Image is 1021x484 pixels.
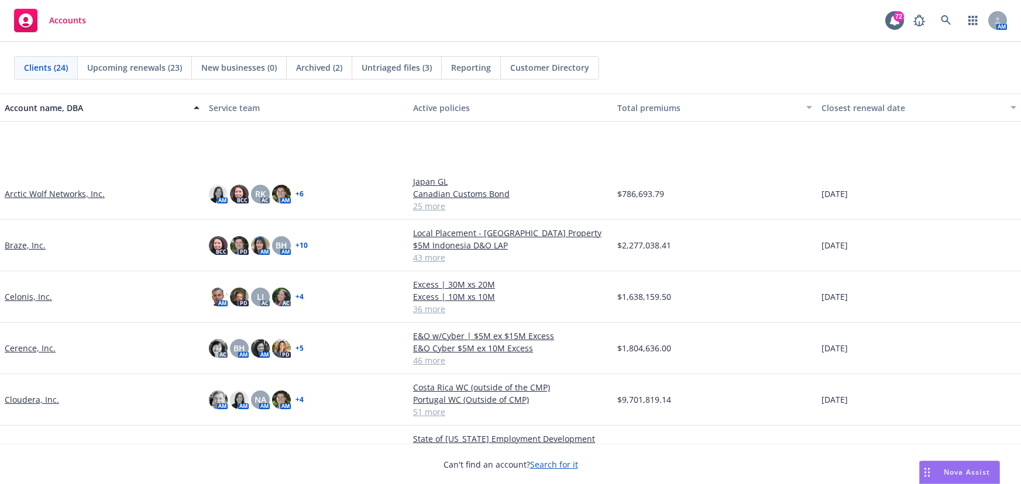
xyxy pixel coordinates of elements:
[821,342,848,354] span: [DATE]
[257,291,264,303] span: LI
[530,459,578,470] a: Search for it
[617,393,671,406] span: $9,701,819.14
[817,94,1021,122] button: Closest renewal date
[209,236,228,255] img: photo
[5,188,105,200] a: Arctic Wolf Networks, Inc.
[5,239,46,251] a: Braze, Inc.
[362,61,432,74] span: Untriaged files (3)
[821,239,848,251] span: [DATE]
[209,390,228,409] img: photo
[5,102,187,114] div: Account name, DBA
[413,291,608,303] a: Excess | 10M xs 10M
[251,339,270,358] img: photo
[272,390,291,409] img: photo
[413,102,608,114] div: Active policies
[510,61,589,74] span: Customer Directory
[617,188,664,200] span: $786,693.79
[821,291,848,303] span: [DATE]
[413,227,608,239] a: Local Placement - [GEOGRAPHIC_DATA] Property
[617,102,799,114] div: Total premiums
[201,61,277,74] span: New businesses (0)
[893,11,904,22] div: 72
[251,236,270,255] img: photo
[295,396,304,403] a: + 4
[413,393,608,406] a: Portugal WC (Outside of CMP)
[272,288,291,306] img: photo
[821,188,848,200] span: [DATE]
[613,94,817,122] button: Total premiums
[821,393,848,406] span: [DATE]
[272,185,291,203] img: photo
[204,94,408,122] button: Service team
[5,393,59,406] a: Cloudera, Inc.
[413,188,608,200] a: Canadian Customs Bond
[255,188,266,200] span: RK
[5,291,52,303] a: Celonis, Inc.
[961,9,985,32] a: Switch app
[413,239,608,251] a: $5M Indonesia D&O LAP
[821,102,1003,114] div: Closest renewal date
[295,242,308,249] a: + 10
[413,251,608,264] a: 43 more
[413,200,608,212] a: 25 more
[413,330,608,342] a: E&O w/Cyber | $5M ex $15M Excess
[413,278,608,291] a: Excess | 30M xs 20M
[934,9,958,32] a: Search
[413,303,608,315] a: 36 more
[9,4,91,37] a: Accounts
[295,345,304,352] a: + 5
[230,390,249,409] img: photo
[209,102,404,114] div: Service team
[413,406,608,418] a: 51 more
[408,94,613,122] button: Active policies
[209,339,228,358] img: photo
[944,467,990,477] span: Nova Assist
[907,9,931,32] a: Report a Bug
[230,288,249,306] img: photo
[295,191,304,198] a: + 6
[920,461,934,483] div: Drag to move
[413,175,608,188] a: Japan GL
[295,293,304,300] a: + 4
[209,288,228,306] img: photo
[255,393,266,406] span: NA
[24,61,68,74] span: Clients (24)
[413,342,608,354] a: E&O Cyber $5M ex 10M Excess
[413,354,608,367] a: 46 more
[444,458,578,471] span: Can't find an account?
[272,339,291,358] img: photo
[413,433,608,457] a: State of [US_STATE] Employment Development Department
[617,291,671,303] span: $1,638,159.50
[296,61,342,74] span: Archived (2)
[49,16,86,25] span: Accounts
[230,185,249,203] img: photo
[919,461,1000,484] button: Nova Assist
[413,381,608,393] a: Costa Rica WC (outside of the CMP)
[233,342,245,354] span: BH
[276,239,287,251] span: BH
[617,239,671,251] span: $2,277,038.41
[209,185,228,203] img: photo
[230,236,249,255] img: photo
[87,61,182,74] span: Upcoming renewals (23)
[451,61,491,74] span: Reporting
[5,342,56,354] a: Cerence, Inc.
[617,342,671,354] span: $1,804,636.00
